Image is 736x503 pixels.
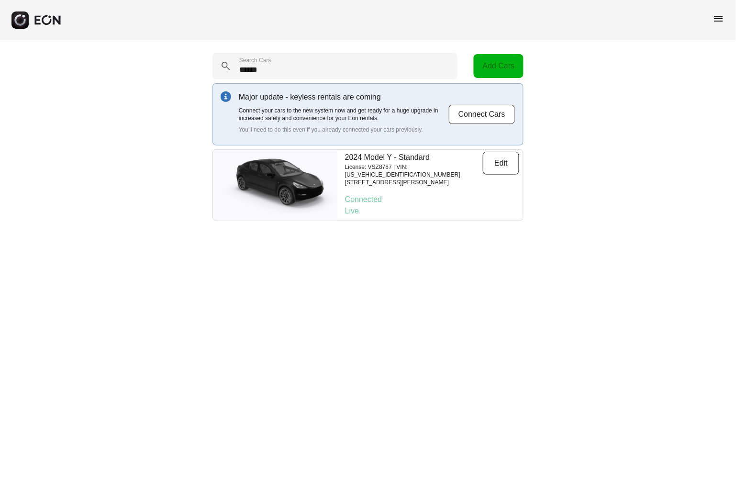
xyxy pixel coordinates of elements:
button: Edit [483,152,519,175]
img: info [221,91,231,102]
p: You'll need to do this even if you already connected your cars previously. [239,126,448,134]
label: Search Cars [239,56,271,64]
p: [STREET_ADDRESS][PERSON_NAME] [345,179,483,186]
p: Live [345,205,519,217]
p: Connect your cars to the new system now and get ready for a huge upgrade in increased safety and ... [239,107,448,122]
button: Connect Cars [448,104,515,124]
p: License: VSZ8787 | VIN: [US_VEHICLE_IDENTIFICATION_NUMBER] [345,163,483,179]
p: Major update - keyless rentals are coming [239,91,448,103]
p: 2024 Model Y - Standard [345,152,483,163]
p: Connected [345,194,519,205]
img: car [213,154,337,216]
span: menu [713,13,725,24]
